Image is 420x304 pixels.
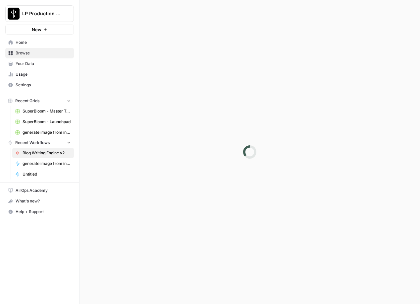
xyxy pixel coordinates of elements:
[5,196,74,206] button: What's new?
[5,5,74,22] button: Workspace: LP Production Workloads
[12,127,74,138] a: generate image from input image (copyright tests) Grid
[12,148,74,158] a: Blog Writing Engine v2
[8,8,20,20] img: LP Production Workloads Logo
[23,150,71,156] span: Blog Writing Engine v2
[32,26,41,33] span: New
[23,161,71,167] span: generate image from input image (copyright tests)
[23,119,71,125] span: SuperBloom - Launchpad
[15,98,39,104] span: Recent Grids
[16,188,71,193] span: AirOps Academy
[22,10,62,17] span: LP Production Workloads
[5,96,74,106] button: Recent Grids
[5,138,74,148] button: Recent Workflows
[5,58,74,69] a: Your Data
[12,158,74,169] a: generate image from input image (copyright tests)
[5,69,74,80] a: Usage
[6,196,74,206] div: What's new?
[23,129,71,135] span: generate image from input image (copyright tests) Grid
[16,82,71,88] span: Settings
[23,171,71,177] span: Untitled
[16,39,71,45] span: Home
[15,140,50,146] span: Recent Workflows
[5,80,74,90] a: Settings
[16,61,71,67] span: Your Data
[16,50,71,56] span: Browse
[16,71,71,77] span: Usage
[23,108,71,114] span: SuperBloom - Master Topic List
[12,169,74,180] a: Untitled
[5,48,74,58] a: Browse
[16,209,71,215] span: Help + Support
[5,206,74,217] button: Help + Support
[5,37,74,48] a: Home
[12,106,74,116] a: SuperBloom - Master Topic List
[12,116,74,127] a: SuperBloom - Launchpad
[5,25,74,35] button: New
[5,185,74,196] a: AirOps Academy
